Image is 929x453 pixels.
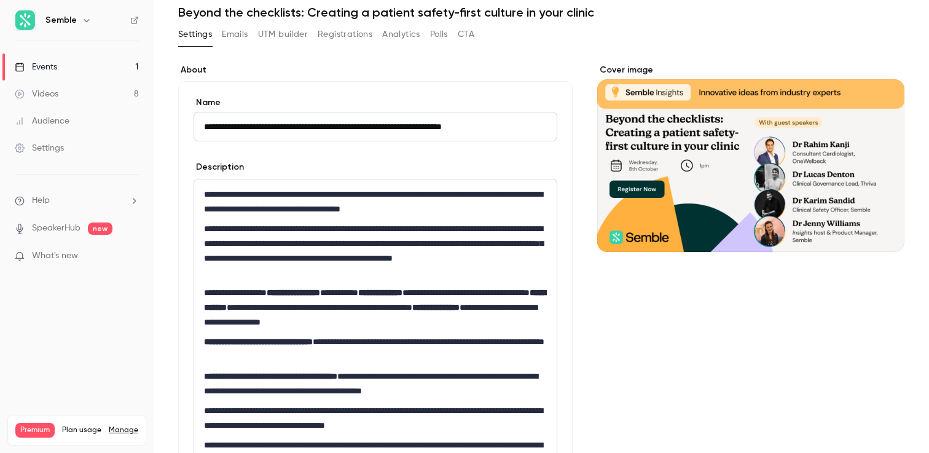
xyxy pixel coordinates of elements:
[458,25,474,44] button: CTA
[430,25,448,44] button: Polls
[15,88,58,100] div: Videos
[109,425,138,435] a: Manage
[15,61,57,73] div: Events
[194,161,244,173] label: Description
[32,194,50,207] span: Help
[15,194,139,207] li: help-dropdown-opener
[222,25,248,44] button: Emails
[382,25,420,44] button: Analytics
[178,25,212,44] button: Settings
[88,223,112,235] span: new
[15,10,35,30] img: Semble
[178,64,573,76] label: About
[124,251,139,262] iframe: Noticeable Trigger
[194,97,557,109] label: Name
[258,25,308,44] button: UTM builder
[32,222,80,235] a: SpeakerHub
[178,5,904,20] h1: Beyond the checklists: Creating a patient safety-first culture in your clinic
[318,25,372,44] button: Registrations
[15,115,69,127] div: Audience
[45,14,77,26] h6: Semble
[15,142,64,154] div: Settings
[597,64,904,76] label: Cover image
[32,250,78,262] span: What's new
[15,423,55,438] span: Premium
[597,64,904,252] section: Cover image
[62,425,101,435] span: Plan usage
